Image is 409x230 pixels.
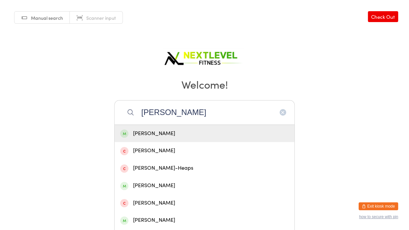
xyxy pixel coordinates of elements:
div: [PERSON_NAME]-Heaps [120,164,289,173]
div: [PERSON_NAME] [120,199,289,208]
button: Exit kiosk mode [359,202,398,210]
div: [PERSON_NAME] [120,129,289,138]
button: how to secure with pin [359,215,398,219]
input: Search [114,100,295,125]
div: [PERSON_NAME] [120,216,289,225]
a: Check Out [368,11,398,22]
h2: Welcome! [7,77,402,92]
span: Manual search [31,14,63,21]
span: Scanner input [86,14,116,21]
img: Next Level Fitness [163,46,246,68]
div: [PERSON_NAME] [120,146,289,155]
div: [PERSON_NAME] [120,181,289,190]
